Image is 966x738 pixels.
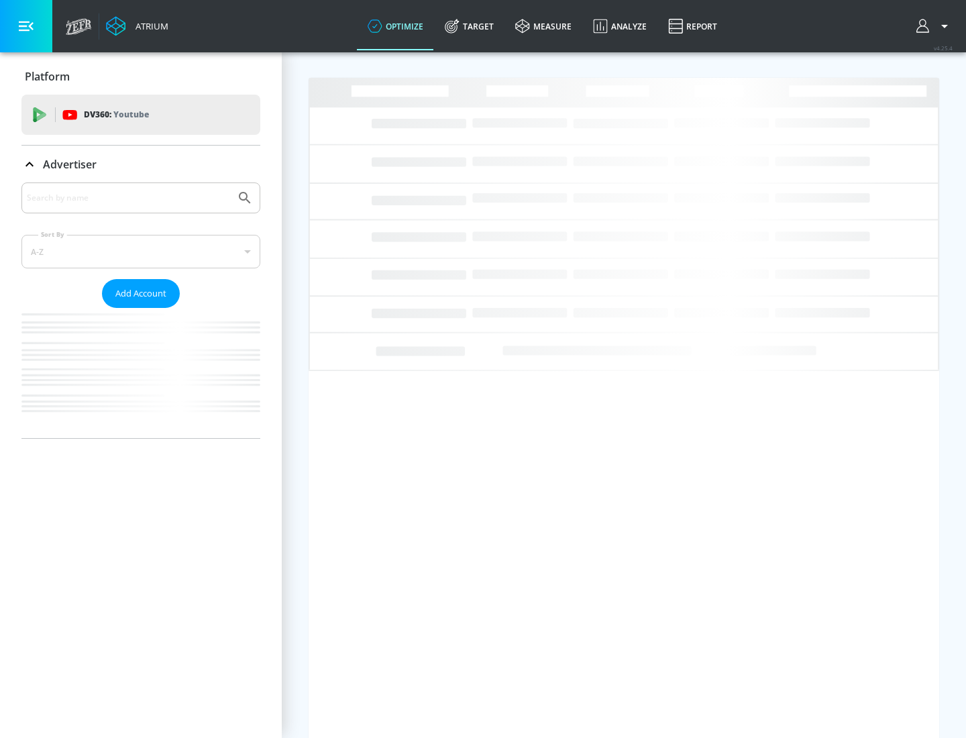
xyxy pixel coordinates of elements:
div: Atrium [130,20,168,32]
p: DV360: [84,107,149,122]
div: Advertiser [21,182,260,438]
span: Add Account [115,286,166,301]
div: A-Z [21,235,260,268]
p: Advertiser [43,157,97,172]
input: Search by name [27,189,230,207]
div: Advertiser [21,146,260,183]
label: Sort By [38,230,67,239]
p: Youtube [113,107,149,121]
div: Platform [21,58,260,95]
nav: list of Advertiser [21,308,260,438]
a: Report [657,2,728,50]
a: Analyze [582,2,657,50]
button: Add Account [102,279,180,308]
p: Platform [25,69,70,84]
div: DV360: Youtube [21,95,260,135]
a: Target [434,2,504,50]
a: optimize [357,2,434,50]
span: v 4.25.4 [934,44,953,52]
a: Atrium [106,16,168,36]
a: measure [504,2,582,50]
